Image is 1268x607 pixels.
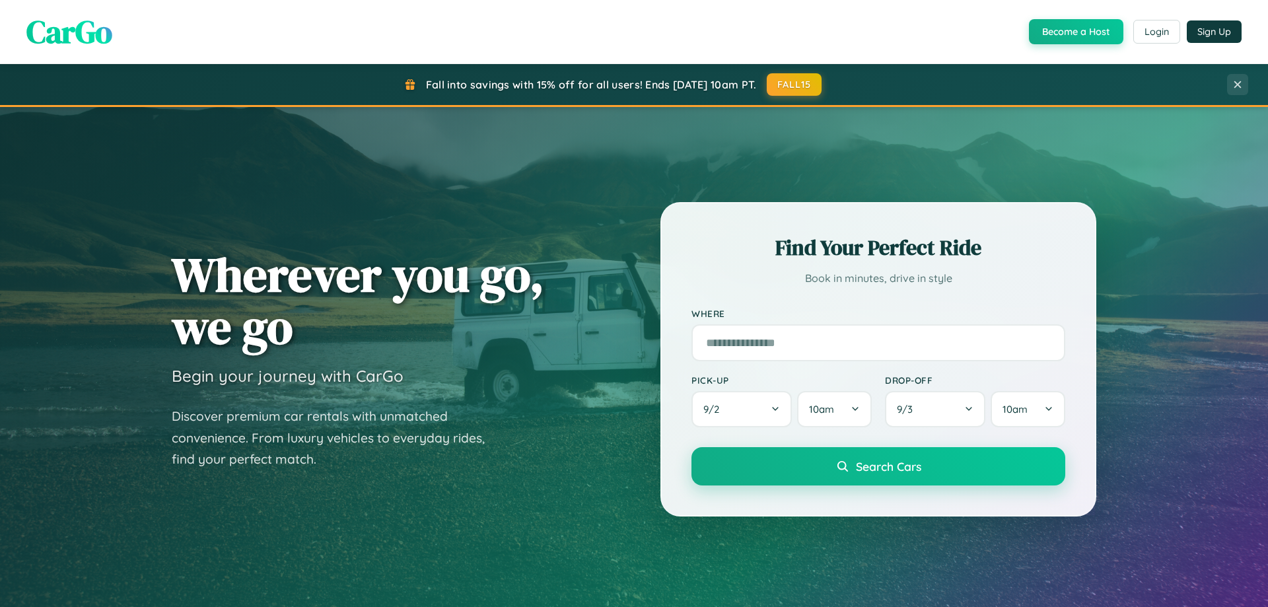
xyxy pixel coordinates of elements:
[991,391,1065,427] button: 10am
[1187,20,1242,43] button: Sign Up
[691,447,1065,485] button: Search Cars
[897,403,919,415] span: 9 / 3
[767,73,822,96] button: FALL15
[1029,19,1123,44] button: Become a Host
[426,78,757,91] span: Fall into savings with 15% off for all users! Ends [DATE] 10am PT.
[691,375,872,386] label: Pick-up
[691,308,1065,319] label: Where
[172,248,544,353] h1: Wherever you go, we go
[1133,20,1180,44] button: Login
[172,406,502,470] p: Discover premium car rentals with unmatched convenience. From luxury vehicles to everyday rides, ...
[809,403,834,415] span: 10am
[691,233,1065,262] h2: Find Your Perfect Ride
[691,269,1065,288] p: Book in minutes, drive in style
[885,375,1065,386] label: Drop-off
[797,391,872,427] button: 10am
[26,10,112,54] span: CarGo
[885,391,985,427] button: 9/3
[172,366,404,386] h3: Begin your journey with CarGo
[1003,403,1028,415] span: 10am
[691,391,792,427] button: 9/2
[856,459,921,474] span: Search Cars
[703,403,726,415] span: 9 / 2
